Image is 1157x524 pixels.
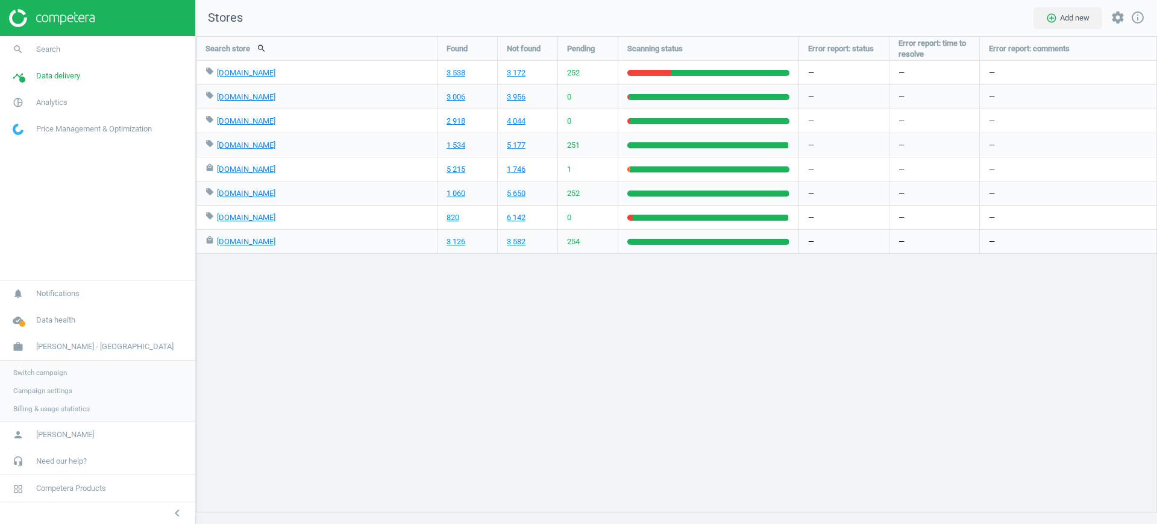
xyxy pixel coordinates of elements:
a: 3 956 [507,92,525,103]
a: 5 177 [507,140,525,151]
a: [DOMAIN_NAME] [217,165,275,174]
i: headset_mic [7,450,30,473]
div: — [799,182,889,205]
a: 3 006 [447,92,465,103]
span: 251 [567,140,580,151]
span: Not found [507,43,541,54]
a: [DOMAIN_NAME] [217,116,275,125]
span: [PERSON_NAME] [36,429,94,440]
span: Found [447,43,468,54]
i: settings [1111,10,1125,25]
i: notifications [7,282,30,305]
span: — [898,164,905,175]
a: [DOMAIN_NAME] [217,189,275,198]
div: — [799,230,889,253]
span: — [898,68,905,78]
span: — [898,212,905,223]
div: Search store [196,37,437,60]
a: [DOMAIN_NAME] [217,213,275,222]
a: [DOMAIN_NAME] [217,140,275,150]
span: Competera Products [36,483,106,494]
a: 3 538 [447,68,465,78]
div: — [799,109,889,133]
span: Pending [567,43,595,54]
span: [PERSON_NAME] - [GEOGRAPHIC_DATA] [36,341,174,352]
img: wGWNvw8QSZomAAAAABJRU5ErkJggg== [13,124,24,135]
div: — [799,85,889,109]
a: [DOMAIN_NAME] [217,68,275,77]
i: timeline [7,65,30,87]
span: — [898,140,905,151]
span: 1 [567,164,571,175]
a: 5 215 [447,164,465,175]
span: 254 [567,236,580,247]
span: Data delivery [36,71,80,81]
div: — [980,85,1157,109]
i: add_circle_outline [1046,13,1057,24]
i: pie_chart_outlined [7,91,30,114]
a: 5 650 [507,188,525,199]
div: — [799,206,889,229]
span: 252 [567,188,580,199]
a: [DOMAIN_NAME] [217,237,275,246]
span: Scanning status [627,43,683,54]
div: — [980,109,1157,133]
img: ajHJNr6hYgQAAAAASUVORK5CYII= [9,9,95,27]
i: cloud_done [7,309,30,332]
i: work [7,335,30,358]
a: 3 172 [507,68,525,78]
a: 3 126 [447,236,465,247]
span: Error report: status [808,43,874,54]
i: local_offer [205,67,214,75]
span: — [898,188,905,199]
i: local_mall [205,163,214,172]
button: add_circle_outlineAdd new [1033,7,1102,29]
a: 1 746 [507,164,525,175]
span: Stores [196,10,243,27]
div: — [799,157,889,181]
a: 1 534 [447,140,465,151]
a: 3 582 [507,236,525,247]
i: person [7,423,30,446]
span: 0 [567,116,571,127]
span: Search [36,44,60,55]
div: — [980,206,1157,229]
span: 0 [567,212,571,223]
span: Campaign settings [13,386,72,396]
i: chevron_left [170,506,184,520]
span: — [898,116,905,127]
button: settings [1105,5,1130,31]
span: Billing & usage statistics [13,404,90,414]
span: Need our help? [36,456,87,467]
i: local_mall [205,236,214,244]
i: local_offer [205,91,214,99]
span: — [898,236,905,247]
span: — [898,92,905,103]
span: Switch campaign [13,368,67,377]
span: Price Management & Optimization [36,124,152,134]
a: 4 044 [507,116,525,127]
div: — [980,230,1157,253]
i: local_offer [205,115,214,124]
span: Notifications [36,288,80,299]
a: 2 918 [447,116,465,127]
a: info_outline [1130,10,1145,26]
button: chevron_left [162,505,192,521]
a: 1 060 [447,188,465,199]
a: 6 142 [507,212,525,223]
div: — [799,61,889,84]
div: — [980,182,1157,205]
span: Data health [36,315,75,326]
div: — [980,133,1157,157]
button: search [250,38,273,58]
i: local_offer [205,188,214,196]
i: local_offer [205,139,214,148]
div: — [799,133,889,157]
span: Error report: time to resolve [898,38,970,60]
a: [DOMAIN_NAME] [217,92,275,101]
div: — [980,157,1157,181]
a: 820 [447,212,459,223]
span: Error report: comments [989,43,1070,54]
span: 252 [567,68,580,78]
i: search [7,38,30,61]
